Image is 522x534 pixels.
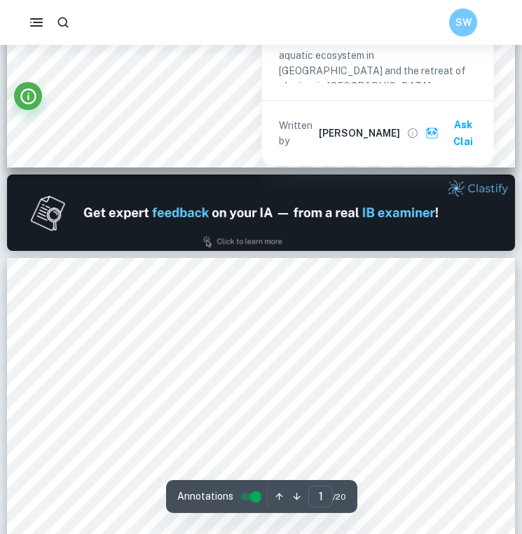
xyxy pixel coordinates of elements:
[455,15,472,30] h6: SW
[425,127,439,140] img: clai.svg
[7,174,515,251] img: Ad
[177,489,233,504] span: Annotations
[319,125,400,141] h6: [PERSON_NAME]
[449,8,477,36] button: SW
[403,123,423,143] button: View full profile
[333,491,346,503] span: / 20
[279,118,317,149] p: Written by
[14,82,42,110] button: Info
[423,112,487,154] button: Ask Clai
